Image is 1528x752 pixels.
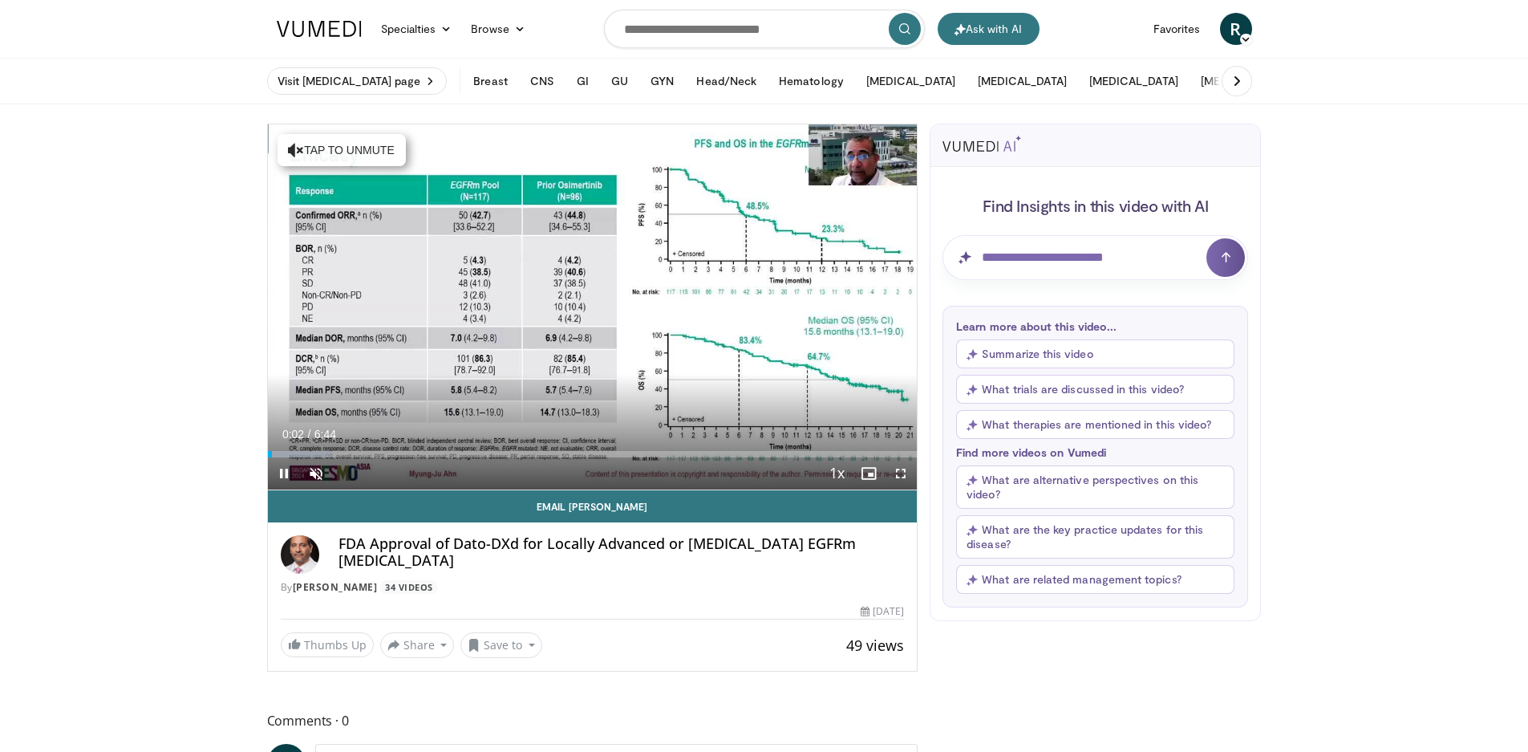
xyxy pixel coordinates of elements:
a: Favorites [1144,13,1210,45]
p: Learn more about this video... [956,319,1234,333]
button: What trials are discussed in this video? [956,375,1234,404]
span: / [308,428,311,441]
button: [MEDICAL_DATA] [857,65,965,97]
div: Progress Bar [268,451,918,457]
button: GU [602,65,638,97]
h4: FDA Approval of Dato-DXd for Locally Advanced or [MEDICAL_DATA] EGFRm [MEDICAL_DATA] [338,535,905,570]
span: 6:44 [314,428,336,441]
button: Ask with AI [938,13,1040,45]
img: Avatar [281,535,319,574]
p: Find more videos on Vumedi [956,445,1234,459]
button: Breast [464,65,517,97]
button: Enable picture-in-picture mode [853,457,885,490]
button: Pause [268,457,300,490]
input: Search topics, interventions [604,10,925,48]
div: [DATE] [861,604,904,619]
button: Share [380,632,455,658]
span: 0:02 [282,428,304,441]
span: 49 views [846,636,904,655]
a: 34 Videos [380,580,439,594]
a: R [1220,13,1252,45]
button: Head/Neck [687,65,766,97]
button: What are the key practice updates for this disease? [956,515,1234,559]
a: Visit [MEDICAL_DATA] page [267,67,448,95]
a: Email [PERSON_NAME] [268,490,918,522]
button: Fullscreen [885,457,917,490]
div: By [281,580,905,595]
input: Question for AI [942,235,1248,280]
button: GI [567,65,598,97]
button: Save to [460,632,542,658]
button: [MEDICAL_DATA] [968,65,1076,97]
button: What therapies are mentioned in this video? [956,410,1234,439]
img: vumedi-ai-logo.svg [942,136,1021,152]
a: Specialties [371,13,462,45]
button: Hematology [769,65,853,97]
button: Summarize this video [956,339,1234,368]
button: What are alternative perspectives on this video? [956,465,1234,509]
a: [PERSON_NAME] [293,580,378,594]
button: Unmute [300,457,332,490]
button: CNS [521,65,564,97]
img: VuMedi Logo [277,21,362,37]
h4: Find Insights in this video with AI [942,195,1248,216]
a: Thumbs Up [281,632,374,657]
span: Comments 0 [267,710,918,731]
button: [MEDICAL_DATA] [1080,65,1188,97]
button: What are related management topics? [956,565,1234,594]
video-js: Video Player [268,124,918,490]
button: GYN [641,65,683,97]
button: Playback Rate [821,457,853,490]
a: Browse [461,13,535,45]
button: [MEDICAL_DATA] [1191,65,1299,97]
button: Tap to unmute [278,134,406,166]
